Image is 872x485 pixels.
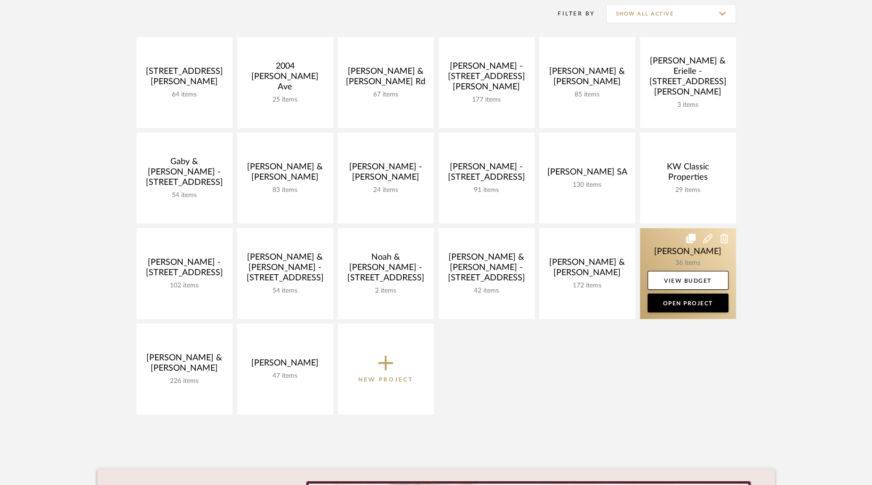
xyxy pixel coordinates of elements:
[547,257,628,282] div: [PERSON_NAME] & [PERSON_NAME]
[144,353,225,377] div: [PERSON_NAME] & [PERSON_NAME]
[446,96,527,104] div: 177 items
[345,66,426,91] div: [PERSON_NAME] & [PERSON_NAME] Rd
[345,252,426,287] div: Noah & [PERSON_NAME] - [STREET_ADDRESS]
[547,91,628,99] div: 85 items
[345,162,426,186] div: [PERSON_NAME] - [PERSON_NAME]
[547,167,628,181] div: [PERSON_NAME] SA
[245,162,326,186] div: [PERSON_NAME] & [PERSON_NAME]
[345,186,426,194] div: 24 items
[648,271,728,290] a: View Budget
[446,162,527,186] div: [PERSON_NAME] - [STREET_ADDRESS]
[338,324,434,414] button: New Project
[144,377,225,385] div: 226 items
[446,252,527,287] div: [PERSON_NAME] & [PERSON_NAME] - [STREET_ADDRESS]
[546,9,595,18] div: Filter By
[648,294,728,312] a: Open Project
[446,186,527,194] div: 91 items
[345,91,426,99] div: 67 items
[144,191,225,199] div: 54 items
[547,66,628,91] div: [PERSON_NAME] & [PERSON_NAME]
[345,287,426,295] div: 2 items
[245,61,326,96] div: 2004 [PERSON_NAME] Ave
[245,372,326,380] div: 47 items
[446,287,527,295] div: 42 items
[245,358,326,372] div: [PERSON_NAME]
[547,282,628,290] div: 172 items
[144,66,225,91] div: [STREET_ADDRESS][PERSON_NAME]
[648,162,728,186] div: KW Classic Properties
[358,375,413,384] p: New Project
[245,287,326,295] div: 54 items
[245,252,326,287] div: [PERSON_NAME] & [PERSON_NAME] - [STREET_ADDRESS]
[144,157,225,191] div: Gaby & [PERSON_NAME] -[STREET_ADDRESS]
[245,186,326,194] div: 83 items
[144,257,225,282] div: [PERSON_NAME] - [STREET_ADDRESS]
[144,91,225,99] div: 64 items
[648,186,728,194] div: 29 items
[446,61,527,96] div: [PERSON_NAME] - [STREET_ADDRESS][PERSON_NAME]
[547,181,628,189] div: 130 items
[648,101,728,109] div: 3 items
[144,282,225,290] div: 102 items
[648,56,728,101] div: [PERSON_NAME] & Erielle - [STREET_ADDRESS][PERSON_NAME]
[245,96,326,104] div: 25 items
